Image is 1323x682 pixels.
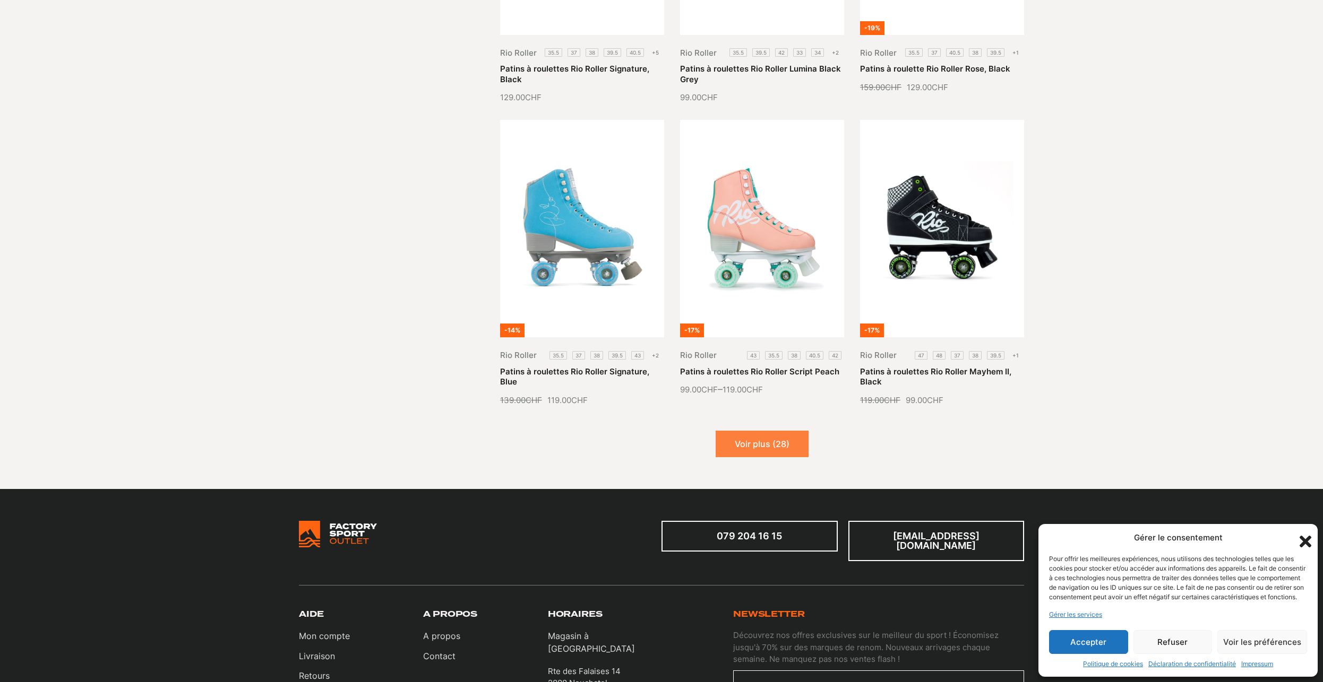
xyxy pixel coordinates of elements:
a: Patins à roulette Rio Roller Rose, Black [860,64,1010,74]
h3: Aide [299,609,323,620]
p: Découvrez nos offres exclusives sur le meilleur du sport ! Économisez jusqu'à 70% sur des marques... [733,629,1024,666]
button: Refuser [1133,630,1213,654]
div: Pour offrir les meilleures expériences, nous utilisons des technologies telles que les cookies po... [1049,554,1306,602]
p: Magasin à [GEOGRAPHIC_DATA] [548,629,661,655]
h3: A propos [423,609,477,620]
a: A propos [423,629,460,642]
a: Patins à roulettes Rio Roller Script Peach [680,366,839,377]
a: Patins à roulettes Rio Roller Lumina Black Grey [680,64,841,84]
div: Gérer le consentement [1134,532,1223,544]
a: Déclaration de confidentialité [1148,659,1236,669]
button: Accepter [1049,630,1128,654]
img: Bricks Woocommerce Starter [299,521,377,547]
a: [EMAIL_ADDRESS][DOMAIN_NAME] [848,521,1025,561]
div: Fermer la boîte de dialogue [1296,532,1307,543]
a: Patins à roulettes Rio Roller Signature, Black [500,64,649,84]
a: Patins à roulettes Rio Roller Mayhem II, Black [860,366,1011,387]
a: Politique de cookies [1083,659,1143,669]
button: Voir les préférences [1217,630,1307,654]
h3: Horaires [548,609,603,620]
h3: Newsletter [733,609,805,620]
a: Contact [423,650,460,662]
a: Impressum [1241,659,1273,669]
a: Livraison [299,650,350,662]
a: Gérer les services [1049,610,1102,619]
a: Retours [299,669,350,682]
a: Mon compte [299,629,350,642]
button: Voir plus (28) [716,431,809,457]
a: Patins à roulettes Rio Roller Signature, Blue [500,366,649,387]
a: 079 204 16 15 [661,521,838,552]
